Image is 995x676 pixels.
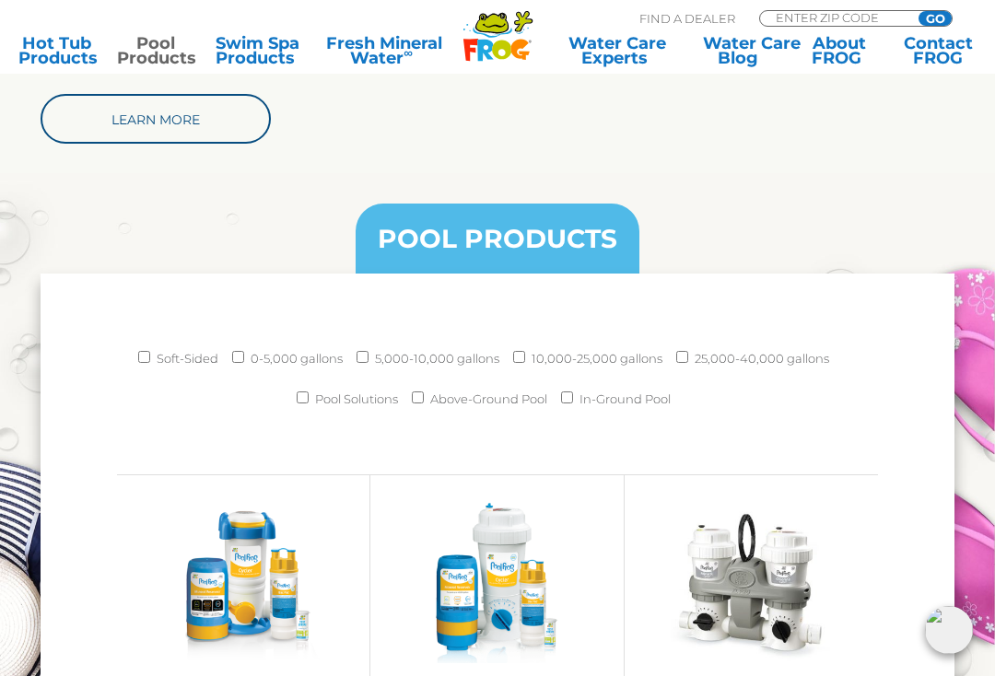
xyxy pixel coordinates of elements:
a: ContactFROG [900,36,977,65]
label: 10,000-25,000 gallons [532,343,662,374]
input: GO [919,11,952,26]
a: Swim SpaProducts [216,36,292,65]
img: XL-PRO-v2-300x300.jpg [671,503,832,664]
p: Find A Dealer [639,10,735,27]
h3: POOL PRODUCTS [378,226,617,251]
a: Learn More [41,94,271,144]
label: 5,000-10,000 gallons [375,343,499,374]
a: Hot TubProducts [18,36,95,65]
a: AboutFROG [802,36,878,65]
img: openIcon [925,606,973,654]
label: In-Ground Pool [579,383,671,414]
img: pool-frog-6100-featured-img-v3-300x300.png [163,503,323,663]
a: Fresh MineralWater∞ [314,36,454,65]
label: Above-Ground Pool [430,383,547,414]
label: Pool Solutions [315,383,398,414]
a: Water CareExperts [555,36,681,65]
a: Water CareBlog [703,36,779,65]
input: Zip Code Form [774,11,898,24]
a: PoolProducts [117,36,193,65]
label: Soft-Sided [157,343,218,374]
label: 0-5,000 gallons [251,343,343,374]
img: pool-frog-5400-featured-img-v2-300x300.png [416,503,577,663]
sup: ∞ [404,45,413,60]
label: 25,000-40,000 gallons [695,343,829,374]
